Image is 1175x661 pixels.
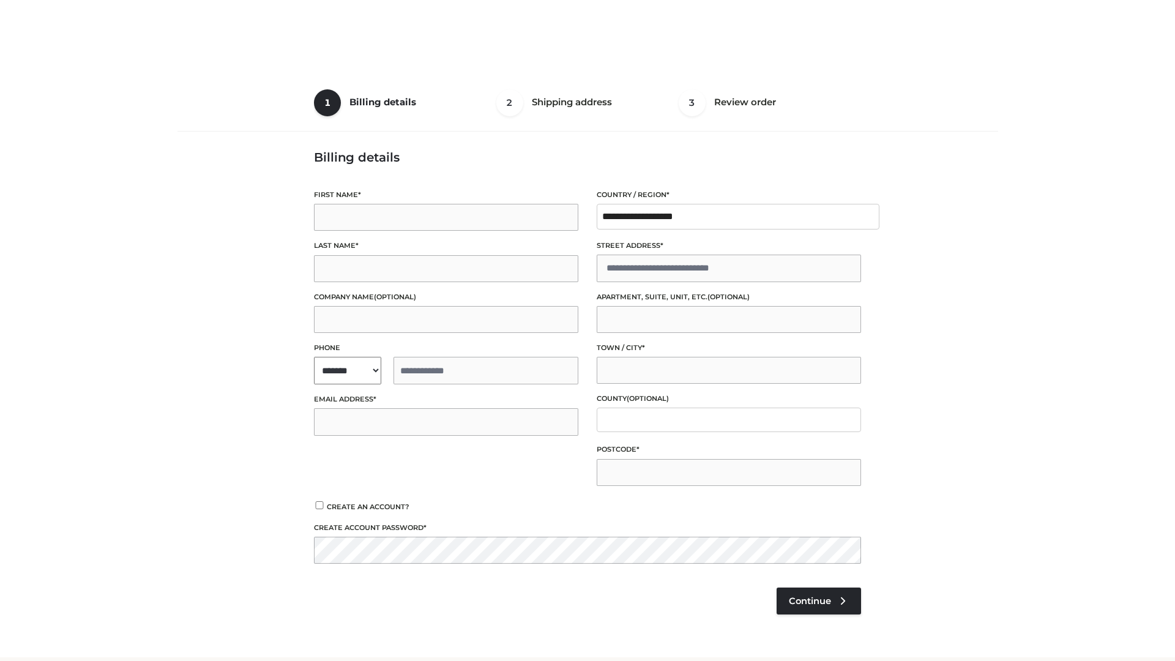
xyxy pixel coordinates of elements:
label: County [597,393,861,405]
label: Company name [314,291,578,303]
input: Create an account? [314,501,325,509]
span: (optional) [627,394,669,403]
span: 2 [496,89,523,116]
span: 1 [314,89,341,116]
span: Continue [789,596,831,607]
label: Create account password [314,522,861,534]
label: Email address [314,394,578,405]
span: (optional) [707,293,750,301]
label: Postcode [597,444,861,455]
label: Apartment, suite, unit, etc. [597,291,861,303]
label: Last name [314,240,578,252]
span: Review order [714,96,776,108]
h3: Billing details [314,150,861,165]
span: Create an account? [327,502,409,511]
span: (optional) [374,293,416,301]
span: Billing details [349,96,416,108]
span: Shipping address [532,96,612,108]
label: First name [314,189,578,201]
label: Phone [314,342,578,354]
a: Continue [777,588,861,614]
label: Town / City [597,342,861,354]
label: Country / Region [597,189,861,201]
span: 3 [679,89,706,116]
label: Street address [597,240,861,252]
